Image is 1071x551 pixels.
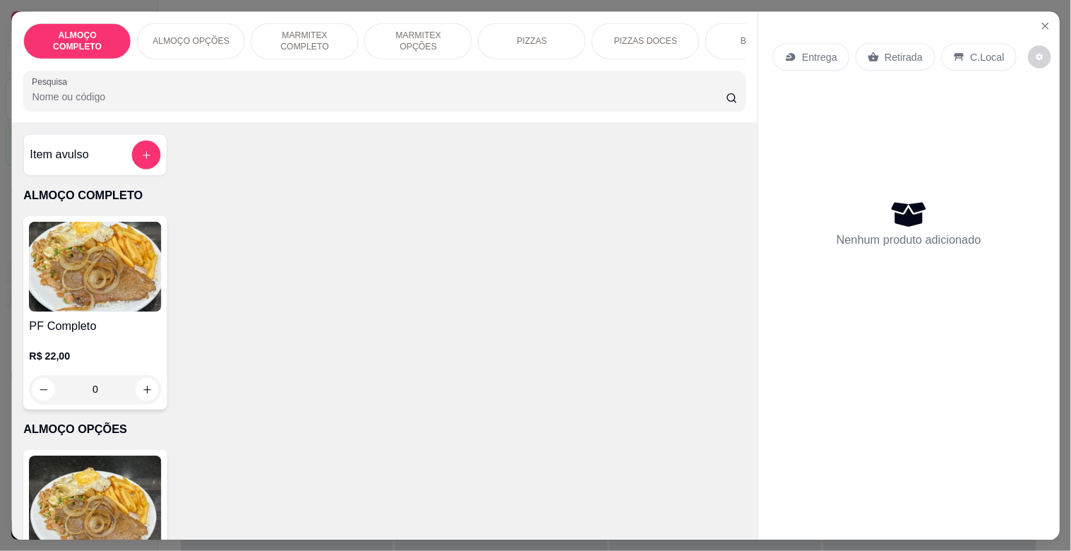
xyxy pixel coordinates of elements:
button: Close [1034,14,1057,37]
label: Pesquisa [32,76,72,88]
p: PIZZAS [517,35,547,47]
p: PIZZAS DOCES [614,35,677,47]
p: MARMITEX COMPLETO [263,30,346,53]
img: product-image [29,222,162,312]
p: BEBIDAS [741,35,778,47]
p: MARMITEX OPÇÕES [376,30,460,53]
button: add-separate-item [132,141,161,170]
p: ALMOÇO OPÇÕES [152,35,229,47]
p: C.Local [970,49,1004,64]
input: Pesquisa [32,89,726,103]
p: R$ 22,00 [29,349,162,363]
img: product-image [29,456,162,545]
p: ALMOÇO OPÇÕES [23,421,746,438]
h4: Item avulso [30,146,88,163]
p: ALMOÇO COMPLETO [23,187,746,204]
button: decrease-product-quantity [1028,45,1051,69]
p: Entrega [802,49,837,64]
p: Nenhum produto adicionado [837,232,981,249]
h4: PF Completo [29,318,162,335]
p: Retirada [885,49,923,64]
p: ALMOÇO COMPLETO [35,30,119,53]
